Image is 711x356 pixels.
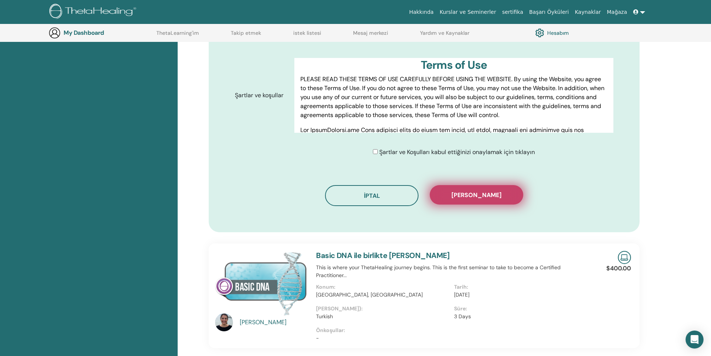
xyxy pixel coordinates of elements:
a: Mesaj merkezi [353,30,388,42]
img: generic-user-icon.jpg [49,27,61,39]
a: ThetaLearning'im [156,30,199,42]
a: istek listesi [293,30,321,42]
p: Turkish [316,313,450,320]
p: Lor IpsumDolorsi.ame Cons adipisci elits do eiusm tem incid, utl etdol, magnaali eni adminimve qu... [300,126,607,233]
a: Takip etmek [231,30,261,42]
p: Önkoşullar: [316,326,592,334]
a: Başarı Öyküleri [526,5,572,19]
h3: Terms of Use [300,58,607,72]
p: - [316,334,592,342]
p: $400.00 [606,264,631,273]
div: Open Intercom Messenger [686,331,704,349]
img: Basic DNA [215,251,307,316]
a: Mağaza [604,5,630,19]
span: Şartlar ve Koşulları kabul ettiğinizi onaylamak için tıklayın [379,148,535,156]
a: Yardım ve Kaynaklar [420,30,469,42]
a: Basic DNA ile birlikte [PERSON_NAME] [316,251,450,260]
button: [PERSON_NAME] [430,185,523,205]
img: Live Online Seminar [618,251,631,264]
p: [GEOGRAPHIC_DATA], [GEOGRAPHIC_DATA] [316,291,450,299]
a: [PERSON_NAME] [240,318,309,327]
img: default.jpg [215,313,233,331]
span: [PERSON_NAME] [451,191,502,199]
button: İptal [325,185,419,206]
a: Kaynaklar [572,5,604,19]
p: This is where your ThetaHealing journey begins. This is the first seminar to take to become a Cer... [316,264,592,279]
p: [PERSON_NAME]): [316,305,450,313]
span: İptal [364,192,380,200]
a: Hesabım [535,27,569,39]
h3: My Dashboard [64,29,138,36]
p: PLEASE READ THESE TERMS OF USE CAREFULLY BEFORE USING THE WEBSITE. By using the Website, you agre... [300,75,607,120]
p: Konum: [316,283,450,291]
img: logo.png [49,4,139,21]
p: [DATE] [454,291,588,299]
a: Hakkında [406,5,437,19]
a: sertifika [499,5,526,19]
a: Kurslar ve Seminerler [436,5,499,19]
p: Süre: [454,305,588,313]
p: Tarih: [454,283,588,291]
img: cog.svg [535,27,544,39]
p: 3 Days [454,313,588,320]
label: Şartlar ve koşullar [229,88,294,102]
